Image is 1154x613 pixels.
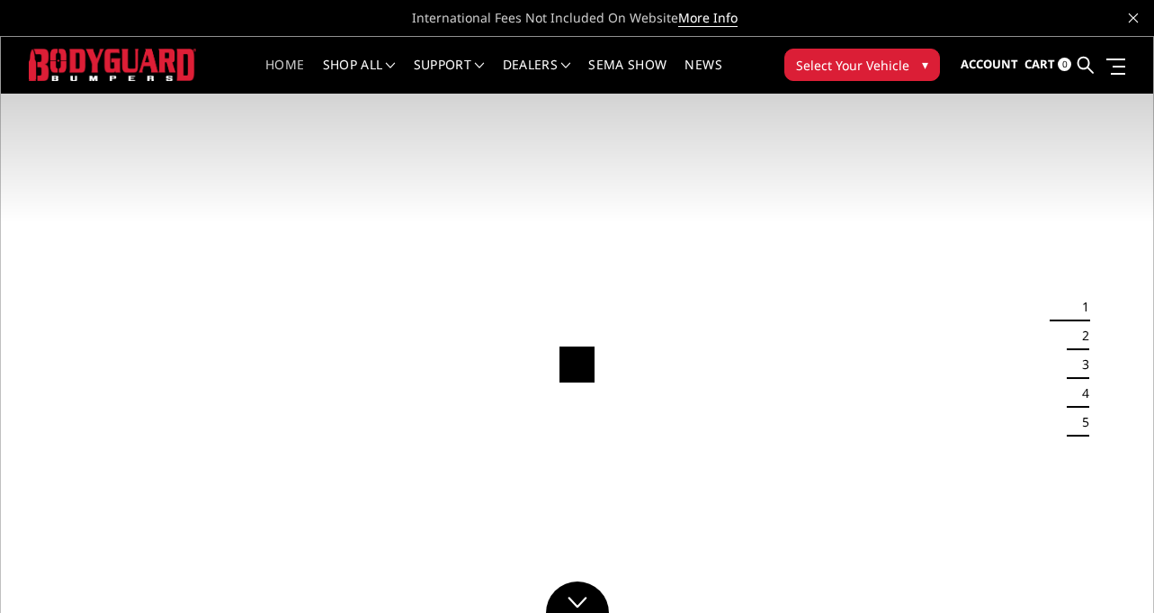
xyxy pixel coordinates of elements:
[546,581,609,613] a: Click to Down
[1071,321,1089,350] button: 2 of 5
[414,59,485,94] a: Support
[1071,408,1089,437] button: 5 of 5
[1058,58,1071,71] span: 0
[922,55,928,74] span: ▾
[323,59,396,94] a: shop all
[1071,293,1089,321] button: 1 of 5
[961,41,1018,89] a: Account
[796,56,909,75] span: Select Your Vehicle
[961,56,1018,72] span: Account
[29,49,197,82] img: BODYGUARD BUMPERS
[1024,41,1071,89] a: Cart 0
[1071,379,1089,408] button: 4 of 5
[1024,56,1055,72] span: Cart
[678,9,738,27] a: More Info
[684,59,721,94] a: News
[784,49,940,81] button: Select Your Vehicle
[503,59,571,94] a: Dealers
[588,59,666,94] a: SEMA Show
[265,59,304,94] a: Home
[1071,350,1089,379] button: 3 of 5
